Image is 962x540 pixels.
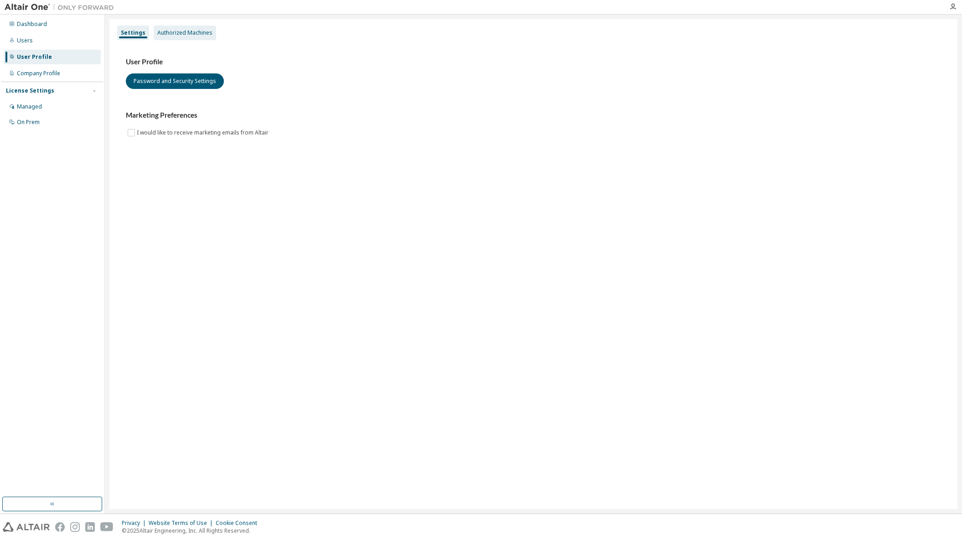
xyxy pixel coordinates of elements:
[149,519,216,527] div: Website Terms of Use
[17,21,47,28] div: Dashboard
[137,127,270,138] label: I would like to receive marketing emails from Altair
[6,87,54,94] div: License Settings
[17,103,42,110] div: Managed
[17,37,33,44] div: Users
[157,29,212,36] div: Authorized Machines
[17,70,60,77] div: Company Profile
[5,3,119,12] img: Altair One
[126,73,224,89] button: Password and Security Settings
[121,29,145,36] div: Settings
[122,519,149,527] div: Privacy
[126,57,941,67] h3: User Profile
[3,522,50,532] img: altair_logo.svg
[55,522,65,532] img: facebook.svg
[122,527,263,535] p: © 2025 Altair Engineering, Inc. All Rights Reserved.
[70,522,80,532] img: instagram.svg
[85,522,95,532] img: linkedin.svg
[17,53,52,61] div: User Profile
[17,119,40,126] div: On Prem
[100,522,114,532] img: youtube.svg
[126,111,941,120] h3: Marketing Preferences
[216,519,263,527] div: Cookie Consent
